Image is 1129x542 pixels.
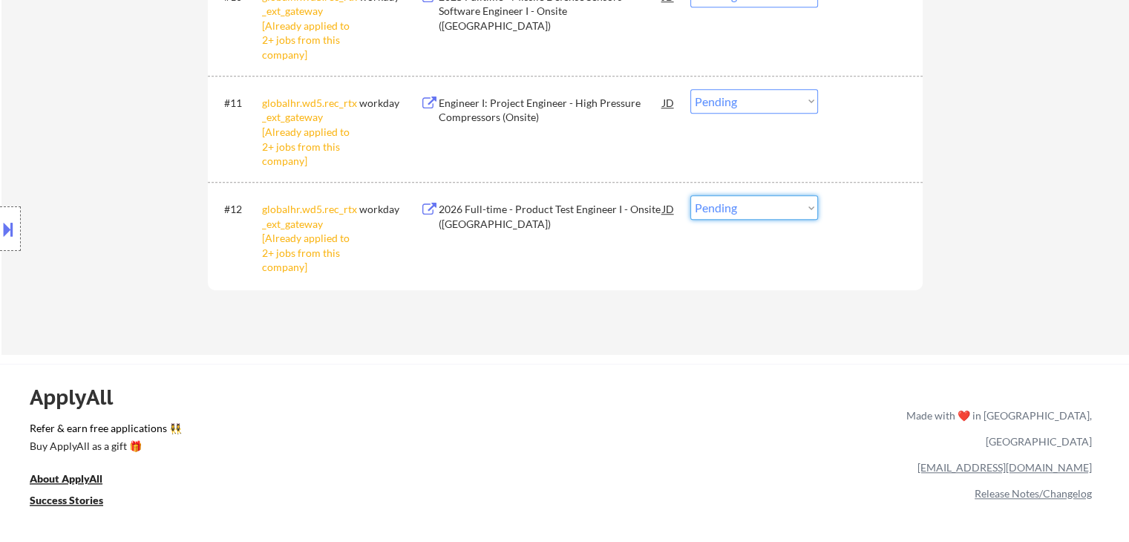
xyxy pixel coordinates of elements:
div: ApplyAll [30,385,130,410]
a: Refer & earn free applications 👯‍♀️ [30,423,596,439]
a: [EMAIL_ADDRESS][DOMAIN_NAME] [917,461,1092,474]
div: 2026 Full-time - Product Test Engineer I - Onsite ([GEOGRAPHIC_DATA]) [439,202,663,231]
a: Release Notes/Changelog [975,487,1092,500]
a: About ApplyAll [30,471,123,490]
div: Buy ApplyAll as a gift 🎁 [30,441,178,451]
u: Success Stories [30,494,103,506]
div: JD [661,89,676,116]
div: globalhr.wd5.rec_rtx_ext_gateway [Already applied to 2+ jobs from this company] [262,202,359,275]
a: Buy ApplyAll as a gift 🎁 [30,439,178,457]
div: Made with ❤️ in [GEOGRAPHIC_DATA], [GEOGRAPHIC_DATA] [900,402,1092,454]
div: workday [359,202,420,217]
div: workday [359,96,420,111]
div: globalhr.wd5.rec_rtx_ext_gateway [Already applied to 2+ jobs from this company] [262,96,359,169]
a: Success Stories [30,493,123,512]
u: About ApplyAll [30,472,102,485]
div: JD [661,195,676,222]
div: Engineer I: Project Engineer - High Pressure Compressors (Onsite) [439,96,663,125]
